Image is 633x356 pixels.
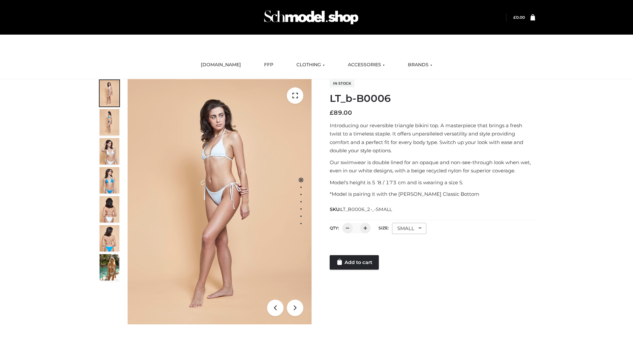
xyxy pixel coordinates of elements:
[330,93,535,104] h1: LT_b-B0006
[259,58,278,72] a: FFP
[291,58,330,72] a: CLOTHING
[330,255,379,270] a: Add to cart
[100,225,119,252] img: ArielClassicBikiniTop_CloudNine_AzureSky_OW114ECO_8-scaled.jpg
[330,109,352,116] bdi: 89.00
[100,167,119,193] img: ArielClassicBikiniTop_CloudNine_AzureSky_OW114ECO_4-scaled.jpg
[378,225,389,230] label: Size:
[330,205,393,213] span: SKU:
[100,254,119,281] img: Arieltop_CloudNine_AzureSky2.jpg
[100,109,119,135] img: ArielClassicBikiniTop_CloudNine_AzureSky_OW114ECO_2-scaled.jpg
[513,15,516,20] span: £
[330,178,535,187] p: Model’s height is 5 ‘8 / 173 cm and is wearing a size S.
[513,15,525,20] a: £0.00
[330,190,535,198] p: *Model is pairing it with the [PERSON_NAME] Classic Bottom
[341,206,392,212] span: LT_B0006_2-_-SMALL
[343,58,390,72] a: ACCESSORIES
[100,80,119,106] img: ArielClassicBikiniTop_CloudNine_AzureSky_OW114ECO_1-scaled.jpg
[196,58,246,72] a: [DOMAIN_NAME]
[330,109,334,116] span: £
[513,15,525,20] bdi: 0.00
[100,138,119,164] img: ArielClassicBikiniTop_CloudNine_AzureSky_OW114ECO_3-scaled.jpg
[330,158,535,175] p: Our swimwear is double lined for an opaque and non-see-through look when wet, even in our white d...
[392,223,426,234] div: SMALL
[330,79,354,87] span: In stock
[330,121,535,155] p: Introducing our reversible triangle bikini top. A masterpiece that brings a fresh twist to a time...
[330,225,339,230] label: QTY:
[100,196,119,222] img: ArielClassicBikiniTop_CloudNine_AzureSky_OW114ECO_7-scaled.jpg
[262,4,361,30] img: Schmodel Admin 964
[403,58,437,72] a: BRANDS
[128,79,312,324] img: ArielClassicBikiniTop_CloudNine_AzureSky_OW114ECO_1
